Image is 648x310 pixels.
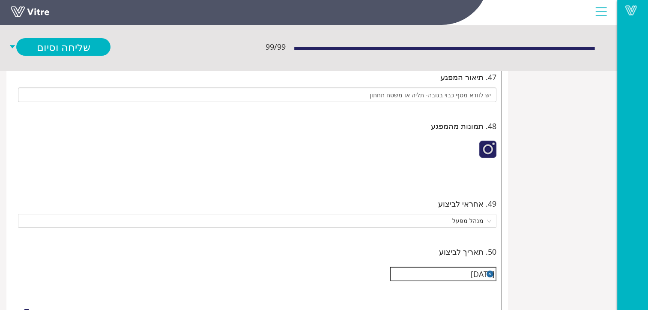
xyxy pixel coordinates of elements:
[16,38,110,56] a: שליחה וסיום
[440,71,496,83] span: 47. תיאור המפגע
[9,38,16,56] span: caret-down
[439,246,496,258] span: 50. תאריך לביצוע
[431,120,496,132] span: 48. תמונות מהמפגע
[23,214,491,227] span: מנהל מפעל
[266,41,286,53] span: 99 / 99
[438,198,496,210] span: 49. אחראי לביצוע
